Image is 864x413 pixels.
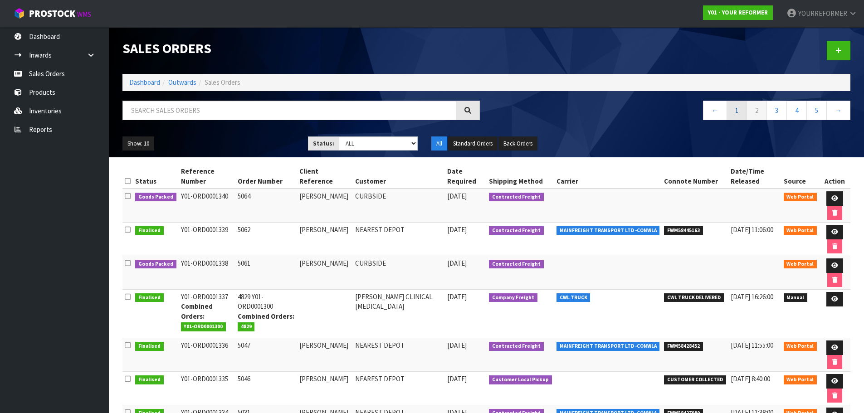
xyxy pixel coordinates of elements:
[662,164,728,189] th: Connote Number
[297,164,353,189] th: Client Reference
[238,312,294,321] strong: Combined Orders:
[235,338,297,372] td: 5047
[493,101,851,123] nav: Page navigation
[135,226,164,235] span: Finalised
[784,226,817,235] span: Web Portal
[353,223,445,256] td: NEAREST DEPOT
[431,136,447,151] button: All
[448,136,498,151] button: Standard Orders
[135,375,164,384] span: Finalised
[784,342,817,351] span: Web Portal
[29,8,75,19] span: ProStock
[235,164,297,189] th: Order Number
[353,338,445,372] td: NEAREST DEPOT
[556,342,660,351] span: MAINFREIGHT TRANSPORT LTD -CONWLA
[297,189,353,223] td: [PERSON_NAME]
[819,164,850,189] th: Action
[556,226,660,235] span: MAINFREIGHT TRANSPORT LTD -CONWLA
[77,10,91,19] small: WMS
[179,338,235,372] td: Y01-ORD0001336
[122,101,456,120] input: Search sales orders
[781,164,820,189] th: Source
[353,164,445,189] th: Customer
[447,225,467,234] span: [DATE]
[798,9,847,18] span: YOURREFORMER
[297,256,353,290] td: [PERSON_NAME]
[664,226,703,235] span: FWM58445163
[445,164,487,189] th: Date Required
[447,374,467,383] span: [DATE]
[489,293,537,302] span: Company Freight
[353,290,445,338] td: [PERSON_NAME] CLINICAL [MEDICAL_DATA]
[135,193,176,202] span: Goods Packed
[489,260,544,269] span: Contracted Freight
[447,341,467,350] span: [DATE]
[731,292,773,301] span: [DATE] 16:26:00
[784,375,817,384] span: Web Portal
[664,342,703,351] span: FWM58428452
[784,260,817,269] span: Web Portal
[556,293,591,302] span: CWL TRUCK
[489,193,544,202] span: Contracted Freight
[728,164,781,189] th: Date/Time Released
[353,372,445,405] td: NEAREST DEPOT
[664,375,726,384] span: CUSTOMER COLLECTED
[135,342,164,351] span: Finalised
[487,164,554,189] th: Shipping Method
[179,189,235,223] td: Y01-ORD0001340
[498,136,537,151] button: Back Orders
[181,322,226,331] span: Y01-ORD0001300
[297,338,353,372] td: [PERSON_NAME]
[235,372,297,405] td: 5046
[727,101,747,120] a: 1
[731,374,770,383] span: [DATE] 8:40:00
[731,225,773,234] span: [DATE] 11:06:00
[235,223,297,256] td: 5062
[806,101,827,120] a: 5
[179,372,235,405] td: Y01-ORD0001335
[353,256,445,290] td: CURBSIDE
[489,226,544,235] span: Contracted Freight
[297,372,353,405] td: [PERSON_NAME]
[747,101,767,120] a: 2
[489,342,544,351] span: Contracted Freight
[14,8,25,19] img: cube-alt.png
[179,164,235,189] th: Reference Number
[122,41,480,56] h1: Sales Orders
[238,322,255,331] span: 4829
[664,293,724,302] span: CWL TRUCK DELIVERED
[353,189,445,223] td: CURBSIDE
[447,192,467,200] span: [DATE]
[826,101,850,120] a: →
[447,292,467,301] span: [DATE]
[129,78,160,87] a: Dashboard
[297,223,353,256] td: [PERSON_NAME]
[135,293,164,302] span: Finalised
[133,164,179,189] th: Status
[135,260,176,269] span: Goods Packed
[703,101,727,120] a: ←
[784,293,808,302] span: Manual
[447,259,467,267] span: [DATE]
[766,101,787,120] a: 3
[235,256,297,290] td: 5061
[235,290,297,338] td: 4829 Y01-ORD0001300
[313,140,334,147] strong: Status:
[554,164,662,189] th: Carrier
[489,375,552,384] span: Customer Local Pickup
[179,223,235,256] td: Y01-ORD0001339
[179,290,235,338] td: Y01-ORD0001337
[122,136,154,151] button: Show: 10
[786,101,807,120] a: 4
[731,341,773,350] span: [DATE] 11:55:00
[205,78,240,87] span: Sales Orders
[784,193,817,202] span: Web Portal
[181,302,213,320] strong: Combined Orders:
[179,256,235,290] td: Y01-ORD0001338
[235,189,297,223] td: 5064
[708,9,768,16] strong: Y01 - YOUR REFORMER
[168,78,196,87] a: Outwards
